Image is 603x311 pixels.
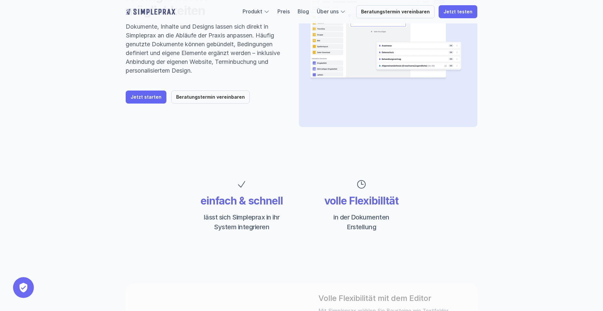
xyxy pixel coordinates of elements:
[318,294,470,303] h3: Volle Flexibilität mit dem Editor
[443,9,472,15] p: Jetzt testen
[131,94,161,100] p: Jetzt starten
[199,195,285,207] p: einfach & schnell
[199,212,285,232] p: lässt sich Simpleprax in ihr System integrieren
[126,91,166,104] a: Jetzt starten
[243,8,262,15] a: Produkt
[126,22,283,75] p: Dokumente, Inhalte und Designs lassen sich direkt in Simpleprax an die Abläufe der Praxis anpasse...
[176,94,245,100] p: Beratungstermin vereinbaren
[439,5,477,18] a: Jetzt testen
[318,195,404,207] p: volle Flexibilltät
[361,9,430,15] p: Beratungstermin vereinbaren
[318,212,404,232] p: in der Dokumenten Erstellung
[356,5,435,18] a: Beratungstermin vereinbaren
[171,91,250,104] a: Beratungstermin vereinbaren
[317,8,339,15] a: Über uns
[298,8,309,15] a: Blog
[277,8,290,15] a: Preis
